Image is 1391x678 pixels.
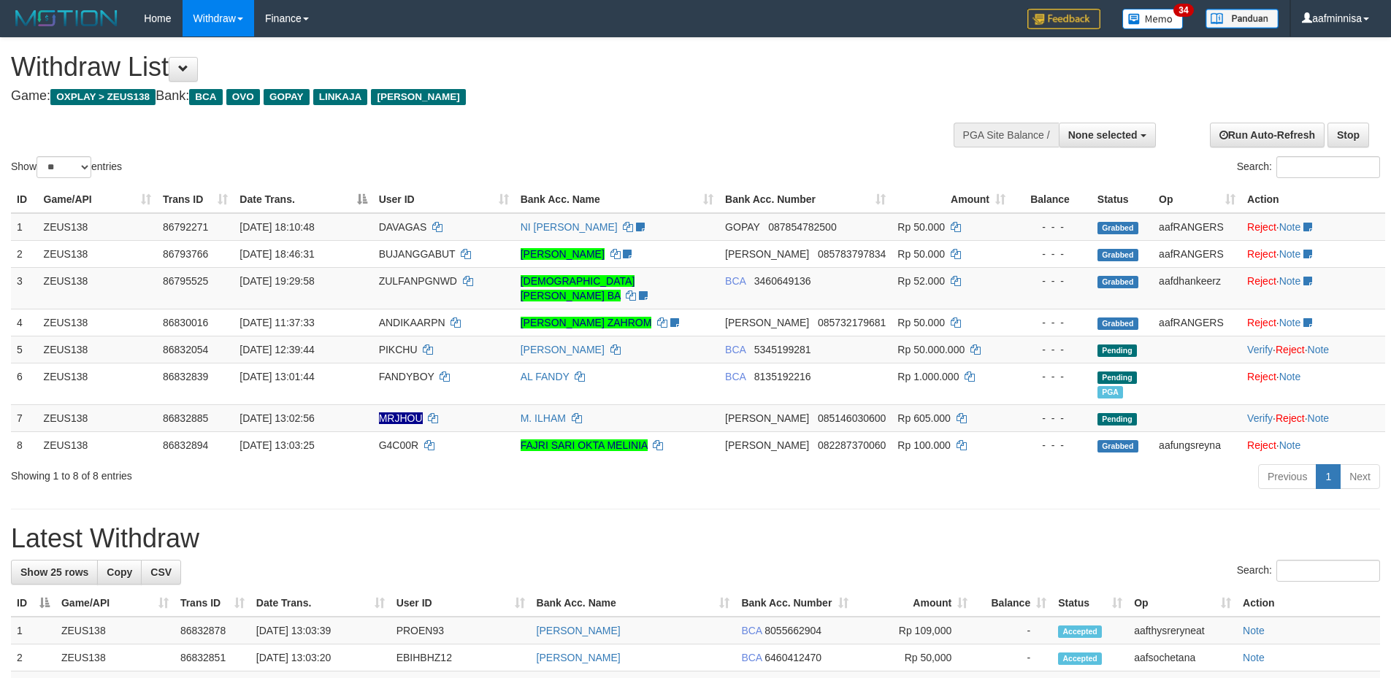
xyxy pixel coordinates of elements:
[1058,652,1102,665] span: Accepted
[1340,464,1380,489] a: Next
[1308,412,1330,424] a: Note
[379,439,418,451] span: G4C00R
[954,123,1059,147] div: PGA Site Balance /
[234,186,372,213] th: Date Trans.: activate to sort column descending
[973,590,1052,617] th: Balance: activate to sort column ascending
[1153,309,1241,336] td: aafRANGERS
[897,275,945,287] span: Rp 52.000
[1247,275,1276,287] a: Reject
[1153,213,1241,241] td: aafRANGERS
[897,371,959,382] span: Rp 1.000.000
[521,275,635,301] a: [DEMOGRAPHIC_DATA][PERSON_NAME] BA
[818,248,886,260] span: Copy 085783797834 to clipboard
[379,371,434,382] span: FANDYBOY
[11,186,38,213] th: ID
[521,221,618,233] a: NI [PERSON_NAME]
[55,644,175,671] td: ZEUS138
[11,463,569,483] div: Showing 1 to 8 of 8 entries
[1097,440,1138,452] span: Grabbed
[725,275,746,287] span: BCA
[163,412,208,424] span: 86832885
[379,221,427,233] span: DAVAGAS
[1279,317,1301,328] a: Note
[725,371,746,382] span: BCA
[768,221,836,233] span: Copy 087854782500 to clipboard
[1247,412,1273,424] a: Verify
[765,652,821,663] span: Copy 6460412470 to clipboard
[521,317,652,328] a: [PERSON_NAME] ZAHROM
[897,248,945,260] span: Rp 50.000
[38,363,157,404] td: ZEUS138
[754,344,811,355] span: Copy 5345199281 to clipboard
[1097,344,1137,357] span: Pending
[521,412,566,424] a: M. ILHAM
[11,644,55,671] td: 2
[38,267,157,309] td: ZEUS138
[391,644,531,671] td: EBIHBHZ12
[240,439,314,451] span: [DATE] 13:03:25
[1092,186,1153,213] th: Status
[379,412,423,424] span: Nama rekening ada tanda titik/strip, harap diedit
[38,213,157,241] td: ZEUS138
[1017,411,1086,425] div: - - -
[163,317,208,328] span: 86830016
[531,590,736,617] th: Bank Acc. Name: activate to sort column ascending
[1276,560,1380,582] input: Search:
[1247,371,1276,382] a: Reject
[11,404,38,431] td: 7
[1241,309,1385,336] td: ·
[1017,247,1086,261] div: - - -
[725,412,809,424] span: [PERSON_NAME]
[1241,240,1385,267] td: ·
[107,566,132,578] span: Copy
[1327,123,1369,147] a: Stop
[521,248,605,260] a: [PERSON_NAME]
[175,644,250,671] td: 86832851
[725,439,809,451] span: [PERSON_NAME]
[240,275,314,287] span: [DATE] 19:29:58
[371,89,465,105] span: [PERSON_NAME]
[818,412,886,424] span: Copy 085146030600 to clipboard
[250,644,391,671] td: [DATE] 13:03:20
[11,53,913,82] h1: Withdraw List
[1097,317,1138,330] span: Grabbed
[1068,129,1138,141] span: None selected
[38,404,157,431] td: ZEUS138
[725,248,809,260] span: [PERSON_NAME]
[391,590,531,617] th: User ID: activate to sort column ascending
[1153,267,1241,309] td: aafdhankeerz
[37,156,91,178] select: Showentries
[55,617,175,644] td: ZEUS138
[240,344,314,355] span: [DATE] 12:39:44
[175,617,250,644] td: 86832878
[38,336,157,363] td: ZEUS138
[38,431,157,458] td: ZEUS138
[379,248,456,260] span: BUJANGGABUT
[515,186,719,213] th: Bank Acc. Name: activate to sort column ascending
[1276,344,1305,355] a: Reject
[175,590,250,617] th: Trans ID: activate to sort column ascending
[1128,590,1237,617] th: Op: activate to sort column ascending
[854,644,973,671] td: Rp 50,000
[157,186,234,213] th: Trans ID: activate to sort column ascending
[1052,590,1128,617] th: Status: activate to sort column ascending
[1241,431,1385,458] td: ·
[11,524,1380,553] h1: Latest Withdraw
[1017,342,1086,357] div: - - -
[1241,213,1385,241] td: ·
[379,317,445,328] span: ANDIKAARPN
[725,221,759,233] span: GOPAY
[1258,464,1317,489] a: Previous
[765,625,821,636] span: Copy 8055662904 to clipboard
[741,652,762,663] span: BCA
[163,344,208,355] span: 86832054
[1279,221,1301,233] a: Note
[150,566,172,578] span: CSV
[11,213,38,241] td: 1
[11,590,55,617] th: ID: activate to sort column descending
[973,644,1052,671] td: -
[11,560,98,585] a: Show 25 rows
[38,309,157,336] td: ZEUS138
[1237,560,1380,582] label: Search:
[897,439,950,451] span: Rp 100.000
